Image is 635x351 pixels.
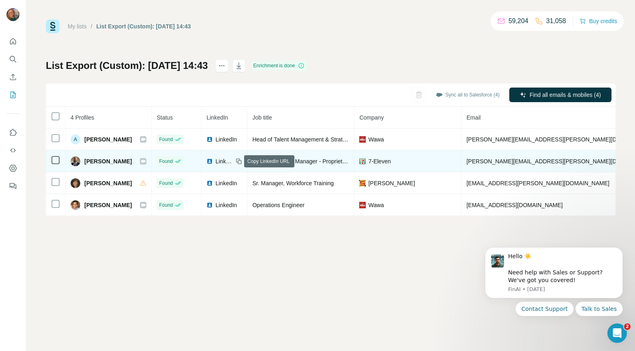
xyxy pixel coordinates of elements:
button: Feedback [6,179,19,193]
img: LinkedIn logo [206,158,213,165]
button: Use Surfe on LinkedIn [6,125,19,140]
img: company-logo [359,158,366,165]
button: Dashboard [6,161,19,175]
button: Sync all to Salesforce (4) [430,89,505,101]
span: LinkedIn [215,179,237,187]
span: LinkedIn [206,114,228,121]
span: [PERSON_NAME] [84,201,132,209]
span: Job title [252,114,272,121]
span: LinkedIn [215,201,237,209]
span: [PERSON_NAME] [84,157,132,165]
iframe: Intercom notifications message [473,237,635,347]
button: Quick start [6,34,19,49]
p: 59,204 [508,16,528,26]
iframe: Intercom live chat [607,323,627,343]
span: [PERSON_NAME] [84,179,132,187]
div: A [71,135,80,144]
span: LinkedIn [215,135,237,143]
span: [EMAIL_ADDRESS][PERSON_NAME][DOMAIN_NAME] [466,180,609,186]
img: Avatar [71,178,80,188]
img: LinkedIn logo [206,136,213,143]
img: company-logo [359,202,366,208]
span: [EMAIL_ADDRESS][DOMAIN_NAME] [466,202,562,208]
a: My lists [68,23,87,30]
img: Surfe Logo [46,19,60,33]
span: Wawa [368,135,384,143]
img: company-logo [359,180,366,186]
span: [PERSON_NAME] [84,135,132,143]
span: Sr. Manager, Workforce Training [252,180,334,186]
span: LinkedIn [215,157,233,165]
p: 31,058 [546,16,566,26]
div: List Export (Custom): [DATE] 14:43 [97,22,191,30]
span: Found [159,158,173,165]
span: Found [159,180,173,187]
span: Find all emails & mobiles (4) [530,91,601,99]
button: Buy credits [579,15,617,27]
span: Senior Category Manager - Proprietary Beverage [252,158,376,165]
span: 7-Eleven [368,157,390,165]
span: Wawa [368,201,384,209]
button: Find all emails & mobiles (4) [509,88,611,102]
button: Search [6,52,19,66]
span: [PERSON_NAME] [368,179,415,187]
img: Avatar [71,156,80,166]
img: LinkedIn logo [206,202,213,208]
span: 2 [624,323,631,330]
button: Use Surfe API [6,143,19,158]
li: / [91,22,92,30]
button: actions [215,59,228,72]
button: Enrich CSV [6,70,19,84]
span: Head of Talent Management & Strategy [252,136,352,143]
span: Status [157,114,173,121]
span: Operations Engineer [252,202,304,208]
h1: List Export (Custom): [DATE] 14:43 [46,59,208,72]
div: Enrichment is done [251,61,307,71]
img: Avatar [6,8,19,21]
img: LinkedIn logo [206,180,213,186]
span: Found [159,136,173,143]
span: Found [159,201,173,209]
span: Company [359,114,384,121]
img: Avatar [71,200,80,210]
button: My lists [6,88,19,102]
span: Email [466,114,481,121]
span: 4 Profiles [71,114,94,121]
img: company-logo [359,136,366,143]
